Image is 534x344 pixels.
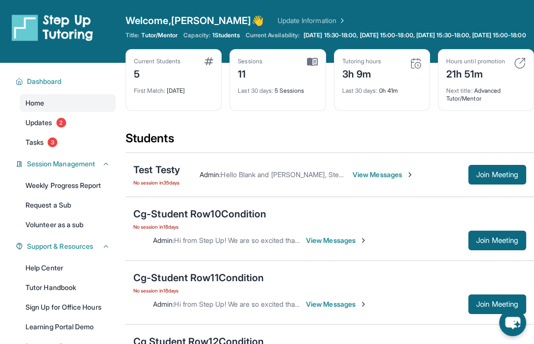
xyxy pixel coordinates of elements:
img: Chevron-Right [359,237,367,244]
button: Support & Resources [23,241,110,251]
span: Join Meeting [476,172,518,178]
span: Tutor/Mentor [141,31,178,39]
a: Tutor Handbook [20,279,116,296]
div: 5 Sessions [238,81,317,95]
button: chat-button [499,309,526,336]
span: Welcome, [PERSON_NAME] 👋 [126,14,264,27]
div: Hours until promotion [446,57,505,65]
span: Admin : [153,300,174,308]
div: Advanced Tutor/Mentor [446,81,526,103]
span: Current Availability: [246,31,300,39]
span: No session in 18 days [133,287,264,294]
a: [DATE] 15:30-18:00, [DATE] 15:00-18:00, [DATE] 15:30-18:00, [DATE] 15:00-18:00 [302,31,528,39]
span: Last 30 days : [342,87,378,94]
span: Next title : [446,87,473,94]
span: View Messages [353,170,414,180]
div: 3h 9m [342,65,381,81]
a: Help Center [20,259,116,277]
a: Weekly Progress Report [20,177,116,194]
span: First Match : [134,87,165,94]
button: Join Meeting [468,294,526,314]
span: Join Meeting [476,238,518,243]
div: 21h 51m [446,65,505,81]
a: Volunteer as a sub [20,216,116,234]
div: Test Testy [133,163,180,177]
span: Last 30 days : [238,87,273,94]
a: Request a Sub [20,196,116,214]
button: Join Meeting [468,231,526,250]
img: card [307,57,318,66]
button: Session Management [23,159,110,169]
span: No session in 35 days [133,179,180,186]
span: Support & Resources [27,241,93,251]
a: Learning Portal Demo [20,318,116,336]
span: Admin : [200,170,221,179]
div: 11 [238,65,262,81]
img: Chevron-Right [406,171,414,179]
span: View Messages [306,299,367,309]
span: 1 Students [212,31,240,39]
a: Updates2 [20,114,116,132]
img: Chevron-Right [359,300,367,308]
span: No session in 18 days [133,223,267,231]
img: logo [12,14,93,41]
span: 3 [48,137,57,147]
a: Update Information [278,16,346,26]
img: card [514,57,526,69]
span: Title: [126,31,139,39]
span: Tasks [25,137,44,147]
span: Dashboard [27,77,62,86]
img: Chevron Right [336,16,346,26]
img: card [410,57,422,69]
div: Students [126,131,534,152]
div: Cg-Student Row11Condition [133,271,264,285]
img: card [204,57,213,65]
span: Capacity: [183,31,210,39]
div: Current Students [134,57,180,65]
span: Home [25,98,44,108]
span: Session Management [27,159,95,169]
span: View Messages [306,236,367,245]
a: Home [20,94,116,112]
div: [DATE] [134,81,213,95]
div: Cg-Student Row10Condition [133,207,267,221]
span: Updates [25,118,52,128]
span: 2 [56,118,66,128]
span: Join Meeting [476,301,518,307]
div: Tutoring hours [342,57,381,65]
a: Sign Up for Office Hours [20,298,116,316]
button: Dashboard [23,77,110,86]
span: Admin : [153,236,174,244]
div: 5 [134,65,180,81]
span: [DATE] 15:30-18:00, [DATE] 15:00-18:00, [DATE] 15:30-18:00, [DATE] 15:00-18:00 [304,31,526,39]
div: Sessions [238,57,262,65]
div: 0h 41m [342,81,422,95]
button: Join Meeting [468,165,526,185]
a: Tasks3 [20,133,116,151]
